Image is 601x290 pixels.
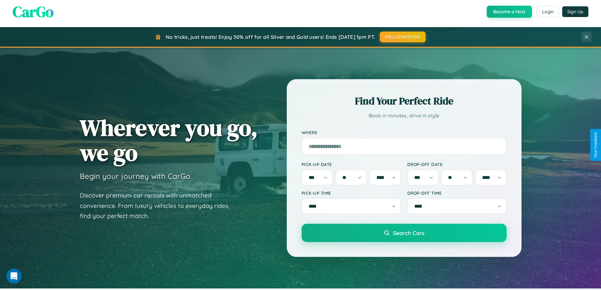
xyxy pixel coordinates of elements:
label: Drop-off Date [407,162,507,167]
label: Pick-up Time [302,190,401,196]
div: Give Feedback [593,132,598,158]
button: HALLOWEEN30 [380,32,426,42]
button: Sign Up [562,6,588,17]
label: Where [302,130,507,135]
h2: Find Your Perfect Ride [302,94,507,108]
button: Login [537,6,559,17]
label: Pick-up Date [302,162,401,167]
span: CarGo [13,1,54,22]
span: No tricks, just treats! Enjoy 30% off for all Silver and Gold users! Ends [DATE] 1pm PT. [166,34,375,40]
button: Become a Host [487,6,532,18]
h1: Wherever you go, we go [80,115,258,165]
span: Search Cars [393,229,424,236]
h3: Begin your journey with CarGo [80,171,191,181]
p: Discover premium car rentals with unmatched convenience. From luxury vehicles to everyday rides, ... [80,190,238,221]
p: Book in minutes, drive in style [302,111,507,120]
label: Drop-off Time [407,190,507,196]
iframe: Intercom live chat [6,269,21,284]
button: Search Cars [302,224,507,242]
